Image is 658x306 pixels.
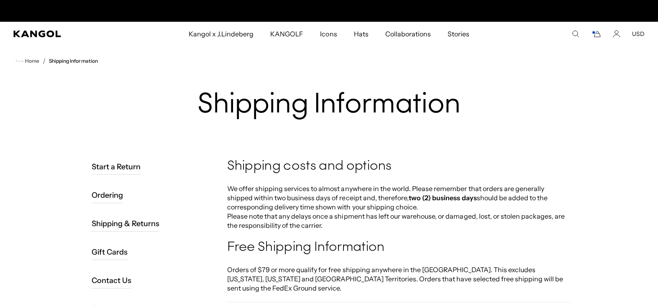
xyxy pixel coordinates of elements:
h4: Free Shipping Information [227,239,570,256]
p: We offer shipping services to almost anywhere in the world. Please remember that orders are gener... [227,184,570,230]
a: Home [16,57,39,65]
h1: Shipping Information [88,89,570,121]
button: Cart [591,30,601,38]
summary: Search here [572,30,579,38]
a: Account [613,30,620,38]
button: USD [632,30,645,38]
a: Hats [346,22,377,46]
span: Collaborations [385,22,431,46]
span: Hats [354,22,369,46]
span: Home [23,58,39,64]
div: 1 of 2 [243,4,415,18]
a: KANGOLF [262,22,312,46]
a: Kangol [13,31,125,37]
p: Orders of $79 or more qualify for free shipping anywhere in the [GEOGRAPHIC_DATA]. This excludes ... [227,265,570,293]
a: Stories [439,22,478,46]
span: Icons [320,22,337,46]
span: Stories [448,22,469,46]
h4: Shipping costs and options [227,158,570,175]
a: Ordering [92,187,123,203]
a: Icons [312,22,345,46]
a: Contact Us [92,273,131,288]
div: Announcement [243,4,415,18]
span: Kangol x J.Lindeberg [189,22,254,46]
a: Gift Cards [92,244,128,260]
a: Collaborations [377,22,439,46]
strong: two (2) business days [409,194,477,202]
a: Shipping & Returns [92,216,160,232]
slideshow-component: Announcement bar [243,4,415,18]
a: Start a Return [92,159,141,175]
a: Shipping Information [49,58,98,64]
span: KANGOLF [270,22,303,46]
a: Kangol x J.Lindeberg [180,22,262,46]
li: / [39,56,46,66]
